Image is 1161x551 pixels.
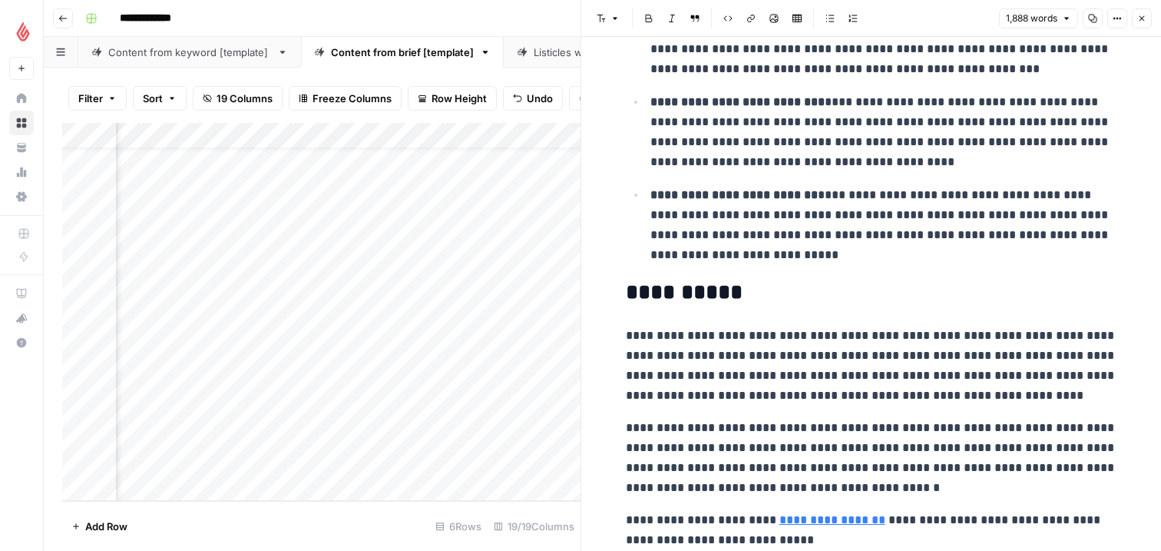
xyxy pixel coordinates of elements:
button: Freeze Columns [289,86,402,111]
span: 19 Columns [217,91,273,106]
a: Home [9,86,34,111]
button: What's new? [9,306,34,330]
div: 6 Rows [429,514,488,539]
button: Filter [68,86,127,111]
div: Content from keyword [template] [108,45,271,60]
button: Add Row [62,514,137,539]
img: Lightspeed Logo [9,18,37,45]
button: Undo [503,86,563,111]
button: Help + Support [9,330,34,355]
a: Content from keyword [template] [78,37,301,68]
button: 1,888 words [999,8,1078,28]
a: Usage [9,160,34,184]
span: Sort [143,91,163,106]
button: Row Height [408,86,497,111]
div: What's new? [10,307,33,330]
span: Undo [527,91,553,106]
span: 1,888 words [1006,12,1057,25]
div: Listicles workflow [template] [534,45,673,60]
div: Content from brief [template] [331,45,474,60]
a: Settings [9,184,34,209]
a: Listicles workflow [template] [504,37,703,68]
a: AirOps Academy [9,281,34,306]
span: Freeze Columns [313,91,392,106]
div: 19/19 Columns [488,514,580,539]
span: Add Row [85,519,127,534]
button: Sort [133,86,187,111]
a: Content from brief [template] [301,37,504,68]
span: Filter [78,91,103,106]
button: 19 Columns [193,86,283,111]
button: Workspace: Lightspeed [9,12,34,51]
a: Your Data [9,135,34,160]
a: Browse [9,111,34,135]
span: Row Height [432,91,487,106]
